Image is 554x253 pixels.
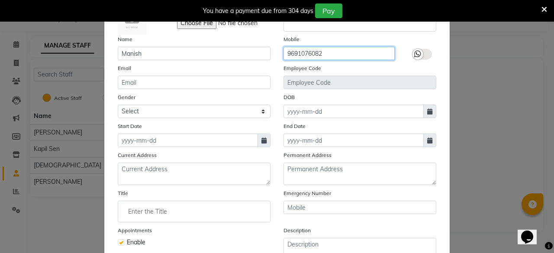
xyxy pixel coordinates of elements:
[283,151,332,159] label: Permanent Address
[127,238,145,247] span: Enable
[315,3,342,18] button: Pay
[283,76,436,89] input: Employee Code
[283,105,424,118] input: yyyy-mm-dd
[118,93,135,101] label: Gender
[283,134,424,147] input: yyyy-mm-dd
[118,64,131,72] label: Email
[118,151,157,159] label: Current Address
[283,47,395,60] input: Mobile
[518,218,545,244] iframe: chat widget
[177,17,295,29] input: Select Image
[118,122,142,130] label: Start Date
[283,64,321,72] label: Employee Code
[283,227,311,234] label: Description
[118,76,271,89] input: Email
[283,122,306,130] label: End Date
[203,6,313,16] div: You have a payment due from 304 days
[283,189,331,197] label: Emergency Number
[118,35,132,43] label: Name
[118,47,271,60] input: Name
[118,134,258,147] input: yyyy-mm-dd
[283,35,300,43] label: Mobile
[122,203,267,220] input: Enter the Title
[118,189,128,197] label: Title
[283,93,295,101] label: DOB
[283,201,436,214] input: Mobile
[118,227,152,234] label: Appointments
